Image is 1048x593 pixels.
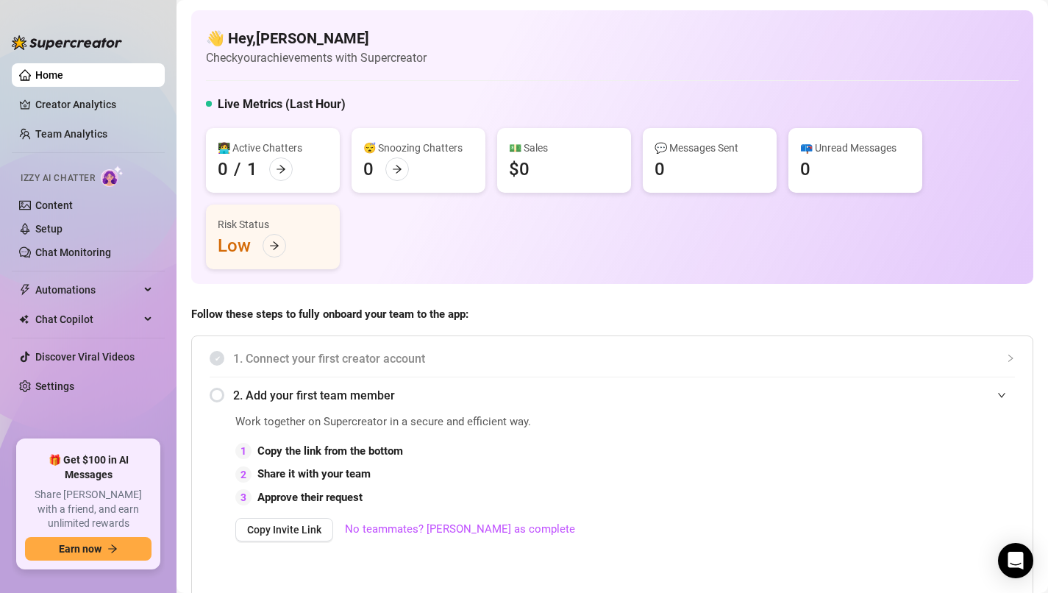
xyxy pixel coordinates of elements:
div: 2 [235,466,252,483]
a: Creator Analytics [35,93,153,116]
strong: Approve their request [257,491,363,504]
div: 2. Add your first team member [210,377,1015,413]
a: Discover Viral Videos [35,351,135,363]
strong: Copy the link from the bottom [257,444,403,458]
span: 🎁 Get $100 in AI Messages [25,453,152,482]
div: Open Intercom Messenger [998,543,1033,578]
a: Home [35,69,63,81]
div: 1 [247,157,257,181]
span: Copy Invite Link [247,524,321,536]
strong: Share it with your team [257,467,371,480]
div: 1. Connect your first creator account [210,341,1015,377]
div: 0 [800,157,810,181]
a: Team Analytics [35,128,107,140]
div: 1 [235,443,252,459]
div: 0 [218,157,228,181]
h4: 👋 Hey, [PERSON_NAME] [206,28,427,49]
span: collapsed [1006,354,1015,363]
span: 2. Add your first team member [233,386,1015,405]
span: arrow-right [269,241,279,251]
div: 💵 Sales [509,140,619,156]
a: Setup [35,223,63,235]
span: arrow-right [276,164,286,174]
div: 💬 Messages Sent [655,140,765,156]
div: 📪 Unread Messages [800,140,910,156]
div: $0 [509,157,530,181]
a: Settings [35,380,74,392]
span: Automations [35,278,140,302]
a: Content [35,199,73,211]
div: 0 [655,157,665,181]
span: arrow-right [107,544,118,554]
div: 3 [235,489,252,505]
button: Copy Invite Link [235,518,333,541]
span: thunderbolt [19,284,31,296]
button: Earn nowarrow-right [25,537,152,561]
div: Risk Status [218,216,328,232]
img: AI Chatter [101,166,124,187]
img: Chat Copilot [19,314,29,324]
span: 1. Connect your first creator account [233,349,1015,368]
strong: Follow these steps to fully onboard your team to the app: [191,308,468,321]
span: arrow-right [392,164,402,174]
article: Check your achievements with Supercreator [206,49,427,67]
span: expanded [997,391,1006,400]
span: Chat Copilot [35,308,140,331]
span: Share [PERSON_NAME] with a friend, and earn unlimited rewards [25,488,152,531]
a: No teammates? [PERSON_NAME] as complete [345,521,575,539]
span: Izzy AI Chatter [21,171,95,185]
div: 0 [363,157,374,181]
h5: Live Metrics (Last Hour) [218,96,346,113]
div: 👩‍💻 Active Chatters [218,140,328,156]
div: 😴 Snoozing Chatters [363,140,474,156]
span: Earn now [59,543,101,555]
a: Chat Monitoring [35,246,111,258]
img: logo-BBDzfeDw.svg [12,35,122,50]
span: Work together on Supercreator in a secure and efficient way. [235,413,684,431]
